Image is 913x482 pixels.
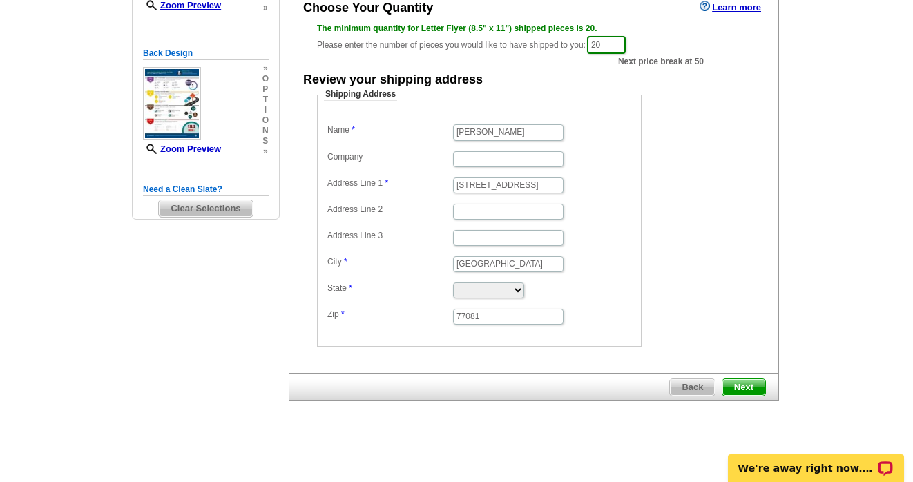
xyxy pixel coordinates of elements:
[143,144,221,154] a: Zoom Preview
[719,438,913,482] iframe: LiveChat chat widget
[327,256,452,268] label: City
[262,126,269,136] span: n
[262,95,269,105] span: t
[303,71,483,89] div: Review your shipping address
[327,204,452,215] label: Address Line 2
[262,64,269,74] span: »
[317,22,751,35] div: The minimum quantity for Letter Flyer (8.5" x 11") shipped pieces is 20.
[669,378,715,396] a: Back
[327,151,452,163] label: Company
[317,22,751,55] div: Please enter the number of pieces you would like to have shipped to you:
[143,47,269,60] h5: Back Design
[262,136,269,146] span: s
[700,1,761,12] a: Learn more
[327,177,452,189] label: Address Line 1
[262,84,269,95] span: p
[327,309,452,320] label: Zip
[143,183,269,196] h5: Need a Clean Slate?
[670,379,715,396] span: Back
[324,88,397,101] legend: Shipping Address
[262,105,269,115] span: i
[159,200,252,217] span: Clear Selections
[262,146,269,157] span: »
[618,55,704,68] span: Next price break at 50
[143,67,201,140] img: small-thumb.jpg
[327,124,452,136] label: Name
[262,115,269,126] span: o
[262,74,269,84] span: o
[327,230,452,242] label: Address Line 3
[722,379,765,396] span: Next
[262,3,269,13] span: »
[327,282,452,294] label: State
